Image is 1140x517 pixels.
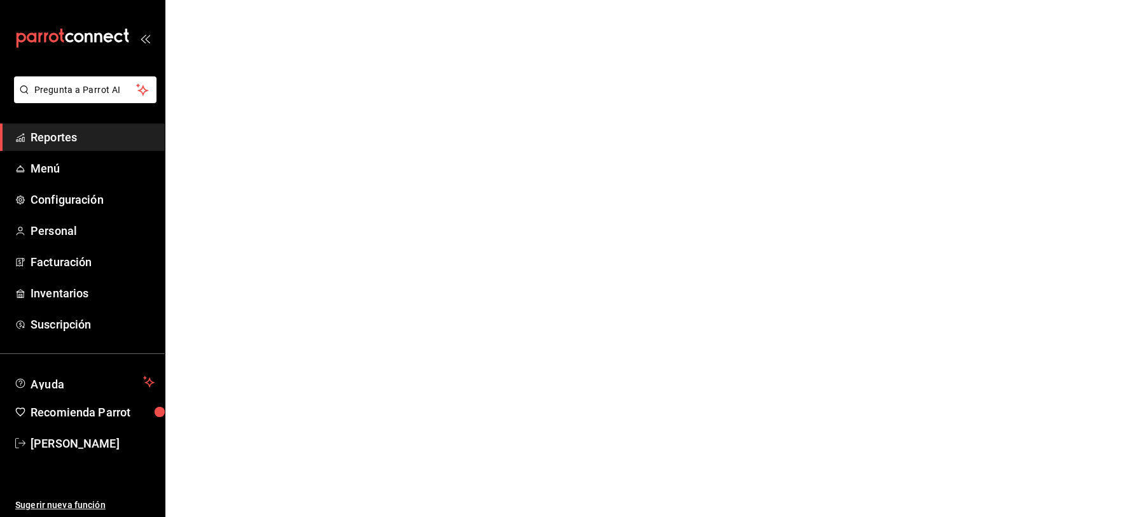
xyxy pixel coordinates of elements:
span: Ayuda [31,374,138,390]
span: [PERSON_NAME] [31,435,155,452]
span: Recomienda Parrot [31,404,155,421]
button: Pregunta a Parrot AI [14,76,156,103]
span: Configuración [31,191,155,208]
a: Pregunta a Parrot AI [9,92,156,106]
span: Sugerir nueva función [15,499,155,512]
span: Facturación [31,253,155,271]
span: Menú [31,160,155,177]
span: Personal [31,222,155,239]
span: Suscripción [31,316,155,333]
span: Inventarios [31,285,155,302]
span: Reportes [31,129,155,146]
span: Pregunta a Parrot AI [34,83,137,97]
button: open_drawer_menu [140,33,150,43]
